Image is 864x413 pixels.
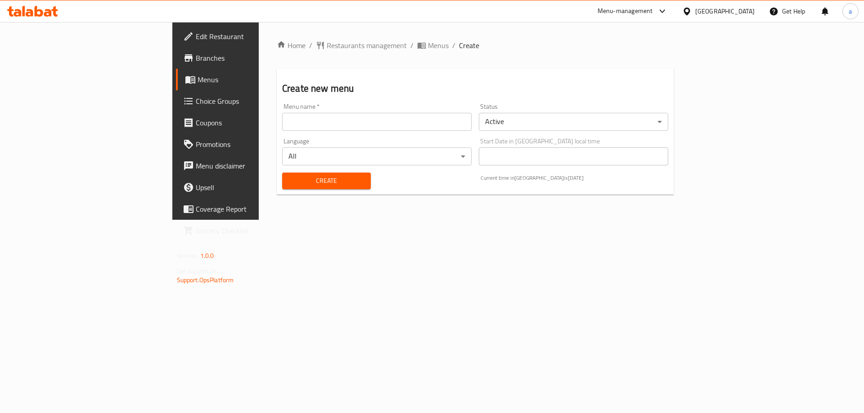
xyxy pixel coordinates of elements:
span: Menus [428,40,449,51]
span: Version: [177,250,199,262]
span: Choice Groups [196,96,310,107]
a: Support.OpsPlatform [177,274,234,286]
li: / [452,40,455,51]
div: Active [479,113,668,131]
span: Branches [196,53,310,63]
div: All [282,147,472,165]
p: Current time in [GEOGRAPHIC_DATA] is [DATE] [481,174,668,182]
span: Promotions [196,139,310,150]
div: Menu-management [598,6,653,17]
a: Branches [176,47,317,69]
a: Menus [176,69,317,90]
span: Coupons [196,117,310,128]
a: Coverage Report [176,198,317,220]
a: Menus [417,40,449,51]
span: Menus [198,74,310,85]
button: Create [282,173,371,189]
div: [GEOGRAPHIC_DATA] [695,6,755,16]
span: Grocery Checklist [196,225,310,236]
input: Please enter Menu name [282,113,472,131]
a: Coupons [176,112,317,133]
li: / [410,40,414,51]
span: Menu disclaimer [196,160,310,171]
nav: breadcrumb [277,40,674,51]
a: Menu disclaimer [176,155,317,177]
span: Restaurants management [327,40,407,51]
a: Upsell [176,177,317,198]
a: Edit Restaurant [176,26,317,47]
a: Choice Groups [176,90,317,112]
a: Restaurants management [316,40,407,51]
span: Edit Restaurant [196,31,310,42]
span: Create [459,40,479,51]
span: a [849,6,852,16]
span: Coverage Report [196,204,310,214]
span: Get support on: [177,265,218,277]
h2: Create new menu [282,82,668,95]
span: 1.0.0 [200,250,214,262]
a: Promotions [176,133,317,155]
span: Upsell [196,182,310,193]
a: Grocery Checklist [176,220,317,241]
span: Create [289,175,364,187]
